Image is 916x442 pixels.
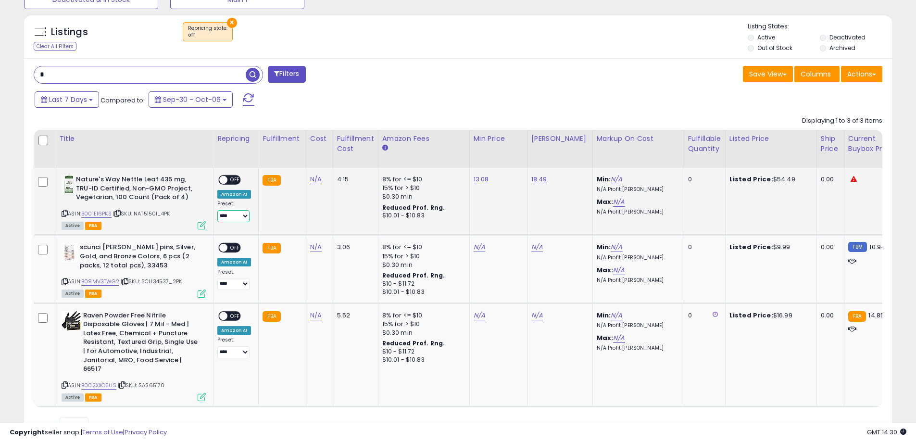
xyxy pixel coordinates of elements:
[729,242,773,252] b: Listed Price:
[263,311,280,322] small: FBA
[613,265,625,275] a: N/A
[227,312,243,320] span: OFF
[188,32,227,38] div: off
[382,212,462,220] div: $10.01 - $10.83
[118,381,165,389] span: | SKU: SAS65170
[217,269,251,290] div: Preset:
[188,25,227,39] span: Repricing state :
[62,393,84,402] span: All listings currently available for purchase on Amazon
[337,134,374,154] div: Fulfillment Cost
[743,66,793,82] button: Save View
[382,144,388,152] small: Amazon Fees.
[597,265,614,275] b: Max:
[611,242,622,252] a: N/A
[41,420,110,429] span: Show: entries
[382,356,462,364] div: $10.01 - $10.83
[829,33,866,41] label: Deactivated
[688,175,718,184] div: 0
[869,242,885,252] span: 10.94
[62,175,74,194] img: 412zqxTv3EL._SL40_.jpg
[382,288,462,296] div: $10.01 - $10.83
[382,243,462,252] div: 8% for <= $10
[611,175,622,184] a: N/A
[611,311,622,320] a: N/A
[81,381,116,390] a: B002XXO5US
[310,242,322,252] a: N/A
[688,311,718,320] div: 0
[597,197,614,206] b: Max:
[263,134,301,144] div: Fulfillment
[62,243,77,262] img: 31ChRYwdbVL._SL40_.jpg
[531,175,547,184] a: 18.49
[597,333,614,342] b: Max:
[51,25,88,39] h5: Listings
[35,91,99,108] button: Last 7 Days
[382,280,462,288] div: $10 - $11.72
[227,176,243,184] span: OFF
[217,326,251,335] div: Amazon AI
[10,428,45,437] strong: Copyright
[337,175,371,184] div: 4.15
[125,428,167,437] a: Privacy Policy
[382,175,462,184] div: 8% for <= $10
[597,242,611,252] b: Min:
[62,243,206,296] div: ASIN:
[382,252,462,261] div: 15% for > $10
[597,277,677,284] p: N/A Profit [PERSON_NAME]
[531,134,589,144] div: [PERSON_NAME]
[382,271,445,279] b: Reduced Prof. Rng.
[729,134,813,144] div: Listed Price
[81,278,119,286] a: B09MV3TWG2
[868,311,884,320] span: 14.85
[592,130,684,168] th: The percentage added to the cost of goods (COGS) that forms the calculator for Min & Max prices.
[597,186,677,193] p: N/A Profit [PERSON_NAME]
[217,190,251,199] div: Amazon AI
[474,175,489,184] a: 13.08
[76,175,193,204] b: Nature's Way Nettle Leaf 435 mg, TRU-ID Certified, Non-GMO Project, Vegetarian, 100 Count (Pack o...
[59,134,209,144] div: Title
[113,210,170,217] span: | SKU: NAT51501_4PK
[848,311,866,322] small: FBA
[10,428,167,437] div: seller snap | |
[802,116,882,126] div: Displaying 1 to 3 of 3 items
[829,44,855,52] label: Archived
[821,243,837,252] div: 0.00
[268,66,305,83] button: Filters
[748,22,892,31] p: Listing States:
[62,311,206,401] div: ASIN:
[382,348,462,356] div: $10 - $11.72
[474,242,485,252] a: N/A
[688,243,718,252] div: 0
[62,290,84,298] span: All listings currently available for purchase on Amazon
[217,258,251,266] div: Amazon AI
[729,175,773,184] b: Listed Price:
[100,96,145,105] span: Compared to:
[729,311,809,320] div: $16.99
[382,339,445,347] b: Reduced Prof. Rng.
[597,322,677,329] p: N/A Profit [PERSON_NAME]
[531,311,543,320] a: N/A
[382,184,462,192] div: 15% for > $10
[597,254,677,261] p: N/A Profit [PERSON_NAME]
[263,175,280,186] small: FBA
[382,192,462,201] div: $0.30 min
[217,134,254,144] div: Repricing
[688,134,721,154] div: Fulfillable Quantity
[80,243,197,272] b: scunci [PERSON_NAME] pins, Silver, Gold, and Bronze Colors, 6 pcs (2 packs, 12 total pcs), 33453
[85,290,101,298] span: FBA
[821,134,840,154] div: Ship Price
[310,175,322,184] a: N/A
[82,428,123,437] a: Terms of Use
[531,242,543,252] a: N/A
[597,175,611,184] b: Min:
[801,69,831,79] span: Columns
[85,222,101,230] span: FBA
[597,311,611,320] b: Min:
[62,311,81,330] img: 41sYucmrFOL._SL40_.jpg
[597,209,677,215] p: N/A Profit [PERSON_NAME]
[474,134,523,144] div: Min Price
[85,393,101,402] span: FBA
[382,203,445,212] b: Reduced Prof. Rng.
[867,428,906,437] span: 2025-10-14 14:30 GMT
[821,311,837,320] div: 0.00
